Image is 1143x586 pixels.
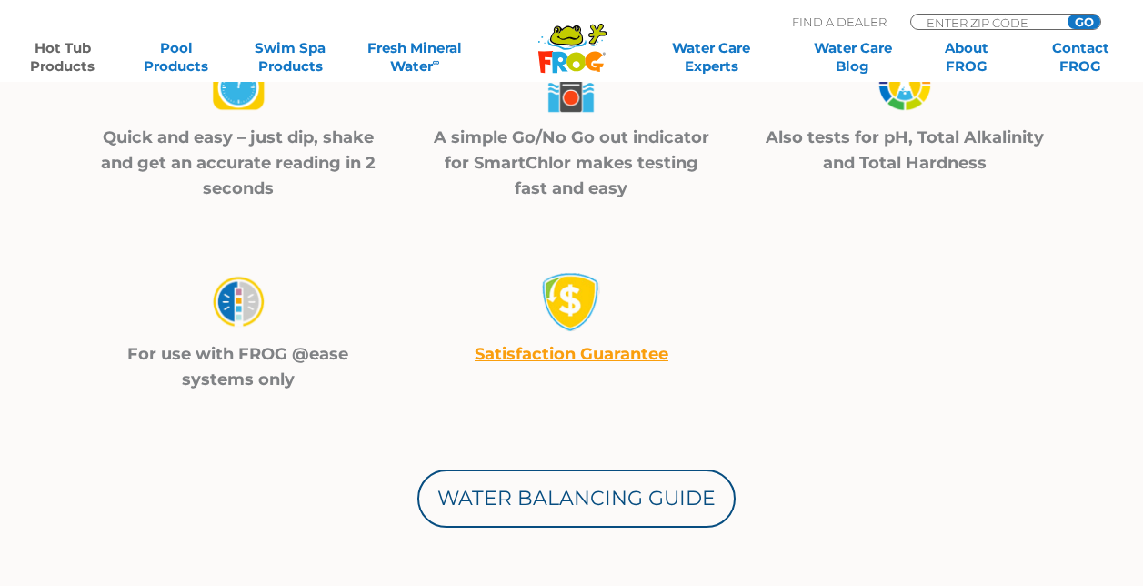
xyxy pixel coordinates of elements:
a: AboutFROG [922,39,1010,76]
a: Hot TubProducts [18,39,106,76]
img: FROG @ease test strips-03 [873,53,937,117]
a: Swim SpaProducts [246,39,334,76]
input: Zip Code Form [925,15,1048,30]
a: Satisfaction Guarantee [475,344,668,364]
a: Water CareBlog [808,39,897,76]
input: GO [1068,15,1100,29]
p: A simple Go/No Go out indicator for SmartChlor makes testing fast and easy [427,125,716,201]
a: Water Balancing Guide [417,470,736,528]
sup: ∞ [433,56,440,68]
p: Find A Dealer [792,14,887,30]
a: PoolProducts [132,39,220,76]
img: Untitled design (79) [206,269,270,334]
p: Also tests for pH, Total Alkalinity and Total Hardness [761,125,1049,176]
a: Water CareExperts [639,39,783,76]
a: Fresh MineralWater∞ [360,39,471,76]
p: For use with FROG @ease systems only [95,341,383,392]
img: Satisfaction Guarantee Icon [539,269,603,336]
p: Quick and easy – just dip, shake and get an accurate reading in 2 seconds [95,125,383,201]
img: FROG @ease test strips-01 [206,53,270,117]
a: ContactFROG [1037,39,1125,76]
